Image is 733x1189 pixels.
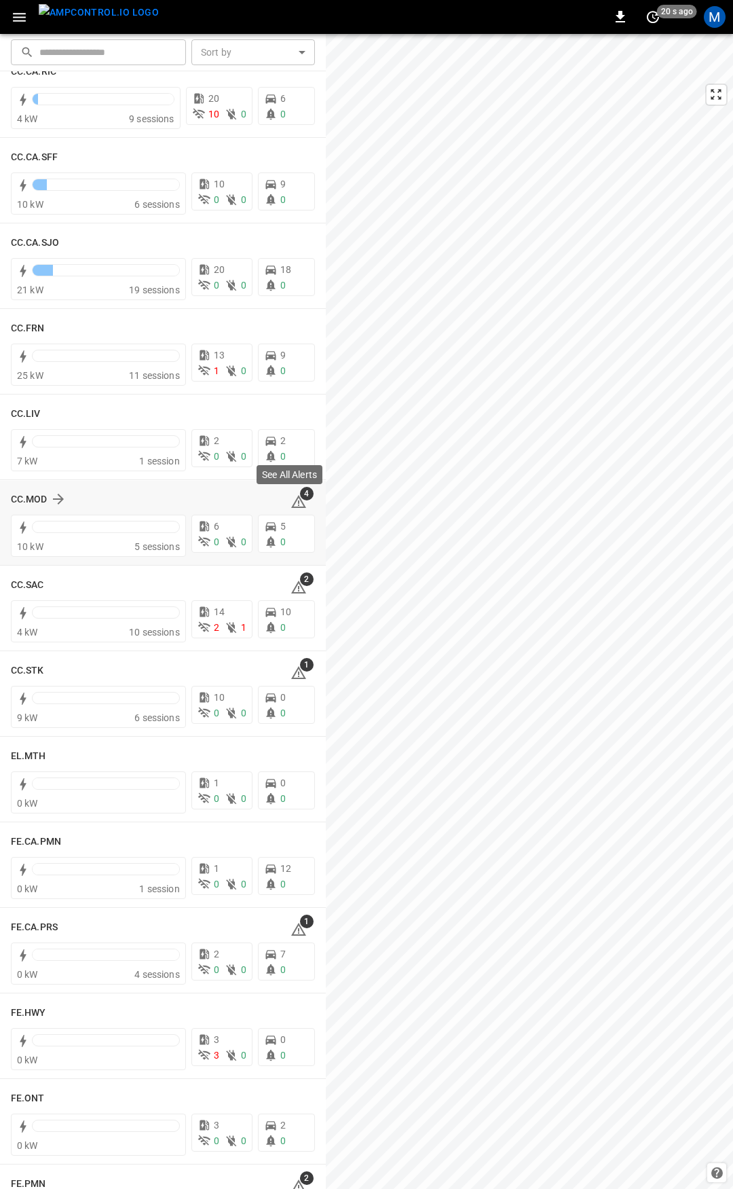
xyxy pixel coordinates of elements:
[280,536,286,547] span: 0
[280,863,291,874] span: 12
[241,793,246,804] span: 0
[280,280,286,291] span: 0
[280,964,286,975] span: 0
[280,194,286,205] span: 0
[17,113,38,124] span: 4 kW
[280,93,286,104] span: 6
[17,883,38,894] span: 0 kW
[11,492,48,507] h6: CC.MOD
[214,708,219,718] span: 0
[17,199,43,210] span: 10 kW
[214,1135,219,1146] span: 0
[280,1050,286,1061] span: 0
[280,451,286,462] span: 0
[280,622,286,633] span: 0
[17,798,38,809] span: 0 kW
[280,949,286,959] span: 7
[241,451,246,462] span: 0
[704,6,726,28] div: profile-icon
[11,150,58,165] h6: CC.CA.SFF
[241,1050,246,1061] span: 0
[214,879,219,890] span: 0
[300,1171,314,1185] span: 2
[241,879,246,890] span: 0
[642,6,664,28] button: set refresh interval
[280,793,286,804] span: 0
[280,350,286,361] span: 9
[214,692,225,703] span: 10
[17,456,38,467] span: 7 kW
[17,285,43,295] span: 21 kW
[214,280,219,291] span: 0
[134,712,180,723] span: 6 sessions
[17,712,38,723] span: 9 kW
[214,964,219,975] span: 0
[11,65,56,79] h6: CC.CA.RIC
[280,264,291,275] span: 18
[214,451,219,462] span: 0
[300,915,314,928] span: 1
[241,280,246,291] span: 0
[11,663,44,678] h6: CC.STK
[300,658,314,672] span: 1
[214,1120,219,1131] span: 3
[11,407,41,422] h6: CC.LIV
[280,606,291,617] span: 10
[17,1055,38,1065] span: 0 kW
[17,969,38,980] span: 0 kW
[134,969,180,980] span: 4 sessions
[214,365,219,376] span: 1
[214,1034,219,1045] span: 3
[129,113,174,124] span: 9 sessions
[11,920,58,935] h6: FE.CA.PRS
[208,109,219,120] span: 10
[241,536,246,547] span: 0
[280,179,286,189] span: 9
[280,109,286,120] span: 0
[214,778,219,788] span: 1
[214,1050,219,1061] span: 3
[214,350,225,361] span: 13
[214,622,219,633] span: 2
[241,708,246,718] span: 0
[280,1120,286,1131] span: 2
[214,863,219,874] span: 1
[300,572,314,586] span: 2
[280,692,286,703] span: 0
[214,793,219,804] span: 0
[11,236,59,251] h6: CC.CA.SJO
[214,264,225,275] span: 20
[11,578,44,593] h6: CC.SAC
[17,541,43,552] span: 10 kW
[280,778,286,788] span: 0
[326,34,733,1189] canvas: Map
[39,4,159,21] img: ampcontrol.io logo
[214,435,219,446] span: 2
[280,365,286,376] span: 0
[241,622,246,633] span: 1
[17,370,43,381] span: 25 kW
[280,879,286,890] span: 0
[280,1135,286,1146] span: 0
[214,949,219,959] span: 2
[241,964,246,975] span: 0
[241,194,246,205] span: 0
[214,536,219,547] span: 0
[17,1140,38,1151] span: 0 kW
[241,109,246,120] span: 0
[280,1034,286,1045] span: 0
[280,521,286,532] span: 5
[11,835,61,849] h6: FE.CA.PMN
[241,1135,246,1146] span: 0
[300,487,314,500] span: 4
[11,321,45,336] h6: CC.FRN
[11,749,46,764] h6: EL.MTH
[129,627,180,638] span: 10 sessions
[129,285,180,295] span: 19 sessions
[241,365,246,376] span: 0
[214,194,219,205] span: 0
[139,883,179,894] span: 1 session
[214,606,225,617] span: 14
[208,93,219,104] span: 20
[134,199,180,210] span: 6 sessions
